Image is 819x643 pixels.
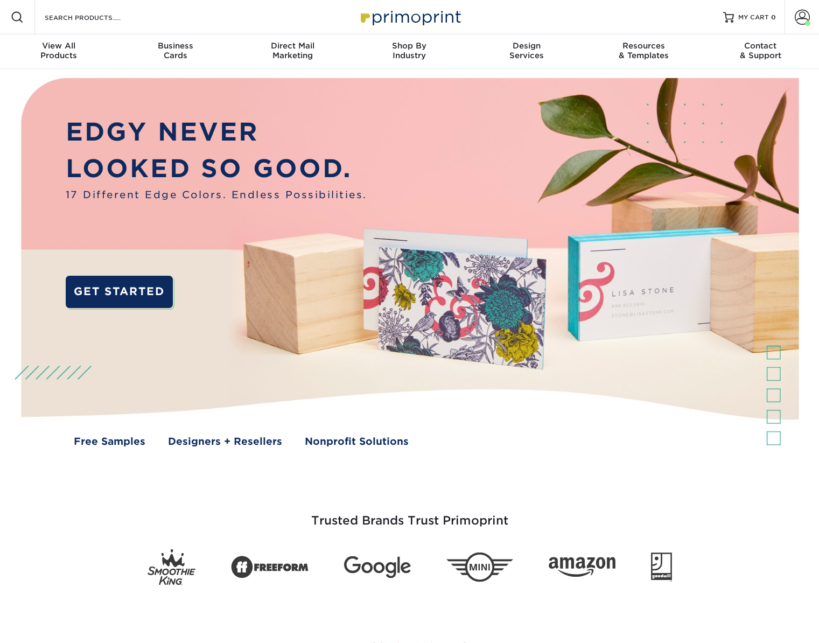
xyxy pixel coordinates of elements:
p: EDGY NEVER [66,114,367,150]
input: SEARCH PRODUCTS..... [44,11,149,24]
img: Smoothie King [148,549,195,585]
a: Free Samples [74,434,145,449]
a: Contact& Support [702,34,819,69]
img: Freeform [231,550,309,584]
img: Mini [446,553,513,582]
div: Cards [117,41,234,60]
a: Shop ByIndustry [351,34,468,69]
span: 17 Different Edge Colors. Endless Possibilities. [66,187,367,202]
img: Primoprint [356,5,464,29]
span: Resources [585,41,702,51]
div: Marketing [234,41,351,60]
a: BusinessCards [117,34,234,69]
div: Services [468,41,585,60]
div: & Templates [585,41,702,60]
a: GET STARTED [66,276,173,308]
span: Contact [702,41,819,51]
img: Google [344,556,411,578]
span: MY CART [738,13,769,22]
div: Industry [351,41,468,60]
a: Resources& Templates [585,34,702,69]
a: Direct MailMarketing [234,34,351,69]
img: Goodwill [651,553,672,582]
span: Direct Mail [234,41,351,51]
span: Design [468,41,585,51]
a: Designers + Resellers [168,434,282,449]
a: DesignServices [468,34,585,69]
img: Amazon [549,557,615,577]
a: Nonprofit Solutions [305,434,409,449]
span: Business [117,41,234,51]
div: & Support [702,41,819,60]
h3: Trusted Brands Trust Primoprint [95,488,725,541]
span: Shop By [351,41,468,51]
p: LOOKED SO GOOD. [66,150,367,187]
span: 0 [771,13,776,21]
